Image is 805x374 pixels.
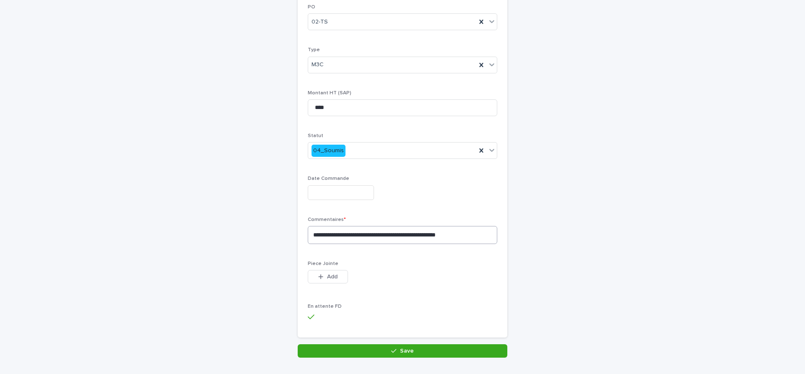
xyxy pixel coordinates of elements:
[308,270,348,283] button: Add
[312,145,345,157] div: 04_Soumis
[298,344,507,358] button: Save
[308,5,315,10] span: PO
[312,18,328,26] span: 02-TS
[308,133,323,138] span: Statut
[308,304,342,309] span: En attente FD
[312,60,324,69] span: M3C
[400,348,414,354] span: Save
[308,217,346,222] span: Commentaires
[308,91,351,96] span: Montant HT (SAP)
[308,47,320,52] span: Type
[308,176,349,181] span: Date Commande
[308,261,338,266] span: Piece Jointe
[327,274,338,280] span: Add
